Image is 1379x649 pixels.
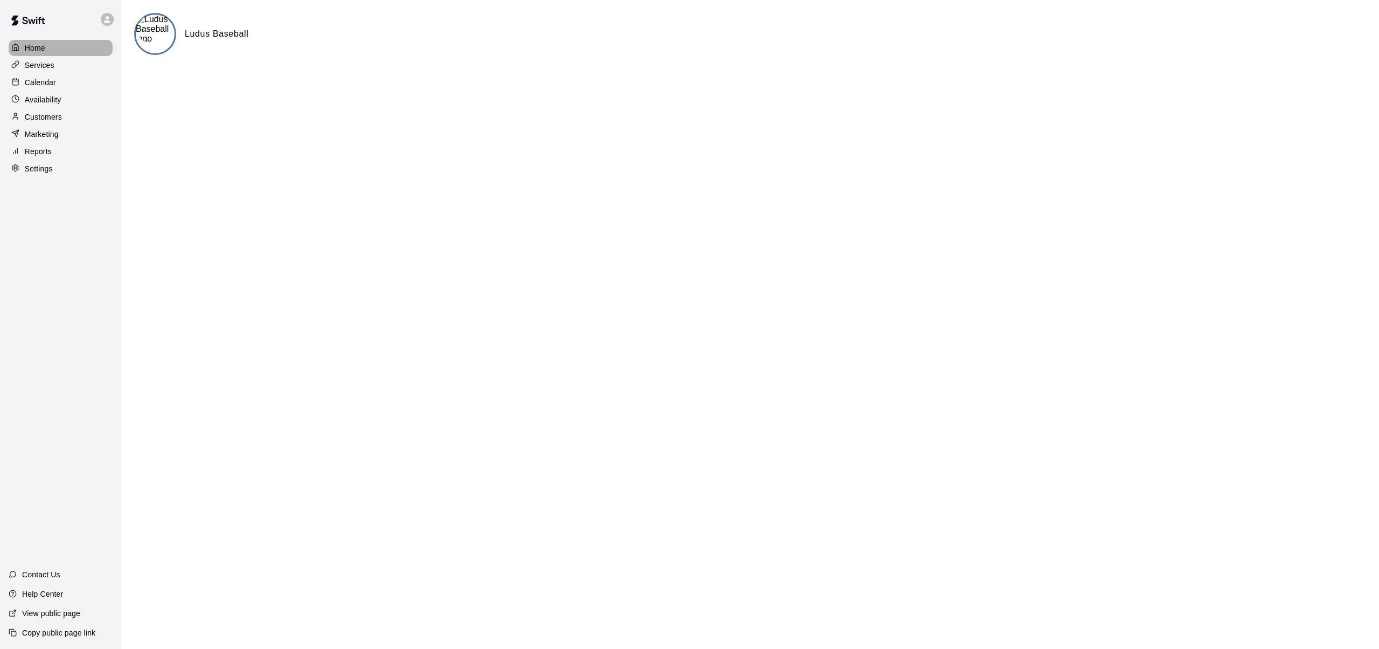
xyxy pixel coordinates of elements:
a: Services [9,57,113,73]
p: Services [25,60,54,71]
p: Home [25,43,45,53]
p: Copy public page link [22,627,95,638]
p: Contact Us [22,569,60,580]
h6: Ludus Baseball [185,27,248,41]
a: Marketing [9,126,113,142]
a: Reports [9,143,113,160]
p: Customers [25,112,62,122]
a: Availability [9,92,113,108]
p: Help Center [22,589,63,599]
a: Home [9,40,113,56]
p: Reports [25,146,52,157]
a: Customers [9,109,113,125]
img: Ludus Baseball logo [136,15,175,44]
a: Calendar [9,74,113,91]
p: Settings [25,163,53,174]
p: Availability [25,94,61,105]
p: Marketing [25,129,59,140]
a: Settings [9,161,113,177]
p: View public page [22,608,80,619]
p: Calendar [25,77,56,88]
